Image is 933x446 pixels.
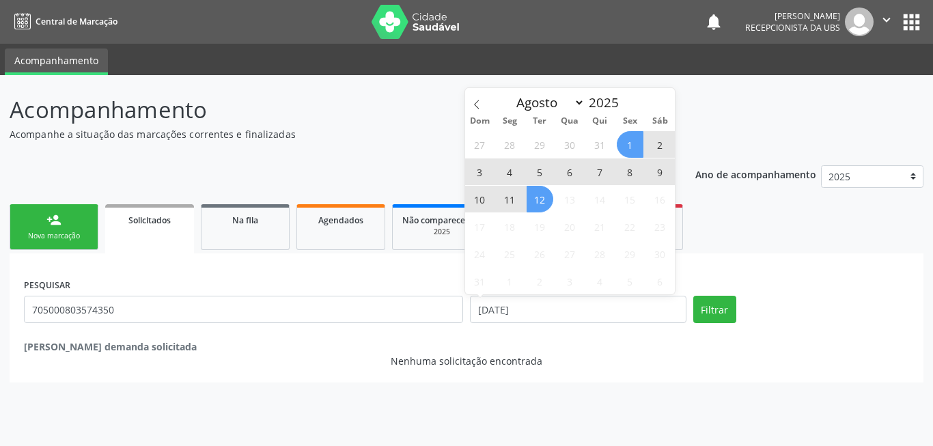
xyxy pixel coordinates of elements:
[647,268,673,294] span: Setembro 6, 2025
[466,268,493,294] span: Agosto 31, 2025
[587,213,613,240] span: Agosto 21, 2025
[874,8,900,36] button: 
[647,240,673,267] span: Agosto 30, 2025
[402,214,482,226] span: Não compareceram
[585,94,630,111] input: Year
[466,240,493,267] span: Agosto 24, 2025
[470,296,686,323] input: Selecione um intervalo
[24,296,463,323] input: Nome, CNS
[587,131,613,158] span: Julho 31, 2025
[695,165,816,182] p: Ano de acompanhamento
[647,131,673,158] span: Agosto 2, 2025
[466,213,493,240] span: Agosto 17, 2025
[527,186,553,212] span: Agosto 12, 2025
[617,240,643,267] span: Agosto 29, 2025
[527,131,553,158] span: Julho 29, 2025
[5,48,108,75] a: Acompanhamento
[525,117,555,126] span: Ter
[900,10,923,34] button: apps
[497,213,523,240] span: Agosto 18, 2025
[879,12,894,27] i: 
[24,275,70,296] label: PESQUISAR
[402,227,482,237] div: 2025
[557,158,583,185] span: Agosto 6, 2025
[527,240,553,267] span: Agosto 26, 2025
[617,186,643,212] span: Agosto 15, 2025
[617,158,643,185] span: Agosto 8, 2025
[745,10,840,22] div: [PERSON_NAME]
[557,131,583,158] span: Julho 30, 2025
[20,231,88,241] div: Nova marcação
[10,127,650,141] p: Acompanhe a situação das marcações correntes e finalizadas
[46,212,61,227] div: person_add
[587,240,613,267] span: Agosto 28, 2025
[557,268,583,294] span: Setembro 3, 2025
[10,93,650,127] p: Acompanhamento
[845,8,874,36] img: img
[527,213,553,240] span: Agosto 19, 2025
[232,214,258,226] span: Na fila
[318,214,363,226] span: Agendados
[497,158,523,185] span: Agosto 4, 2025
[24,340,197,353] strong: [PERSON_NAME] demanda solicitada
[36,16,117,27] span: Central de Marcação
[497,131,523,158] span: Julho 28, 2025
[557,213,583,240] span: Agosto 20, 2025
[647,186,673,212] span: Agosto 16, 2025
[617,213,643,240] span: Agosto 22, 2025
[24,354,909,368] div: Nenhuma solicitação encontrada
[465,117,495,126] span: Dom
[555,117,585,126] span: Qua
[497,186,523,212] span: Agosto 11, 2025
[10,10,117,33] a: Central de Marcação
[647,213,673,240] span: Agosto 23, 2025
[617,268,643,294] span: Setembro 5, 2025
[585,117,615,126] span: Qui
[466,186,493,212] span: Agosto 10, 2025
[645,117,675,126] span: Sáb
[587,186,613,212] span: Agosto 14, 2025
[510,93,585,112] select: Month
[497,240,523,267] span: Agosto 25, 2025
[704,12,723,31] button: notifications
[647,158,673,185] span: Agosto 9, 2025
[745,22,840,33] span: Recepcionista da UBS
[466,158,493,185] span: Agosto 3, 2025
[587,158,613,185] span: Agosto 7, 2025
[587,268,613,294] span: Setembro 4, 2025
[557,240,583,267] span: Agosto 27, 2025
[128,214,171,226] span: Solicitados
[693,296,736,323] button: Filtrar
[527,158,553,185] span: Agosto 5, 2025
[615,117,645,126] span: Sex
[557,186,583,212] span: Agosto 13, 2025
[466,131,493,158] span: Julho 27, 2025
[617,131,643,158] span: Agosto 1, 2025
[497,268,523,294] span: Setembro 1, 2025
[495,117,525,126] span: Seg
[527,268,553,294] span: Setembro 2, 2025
